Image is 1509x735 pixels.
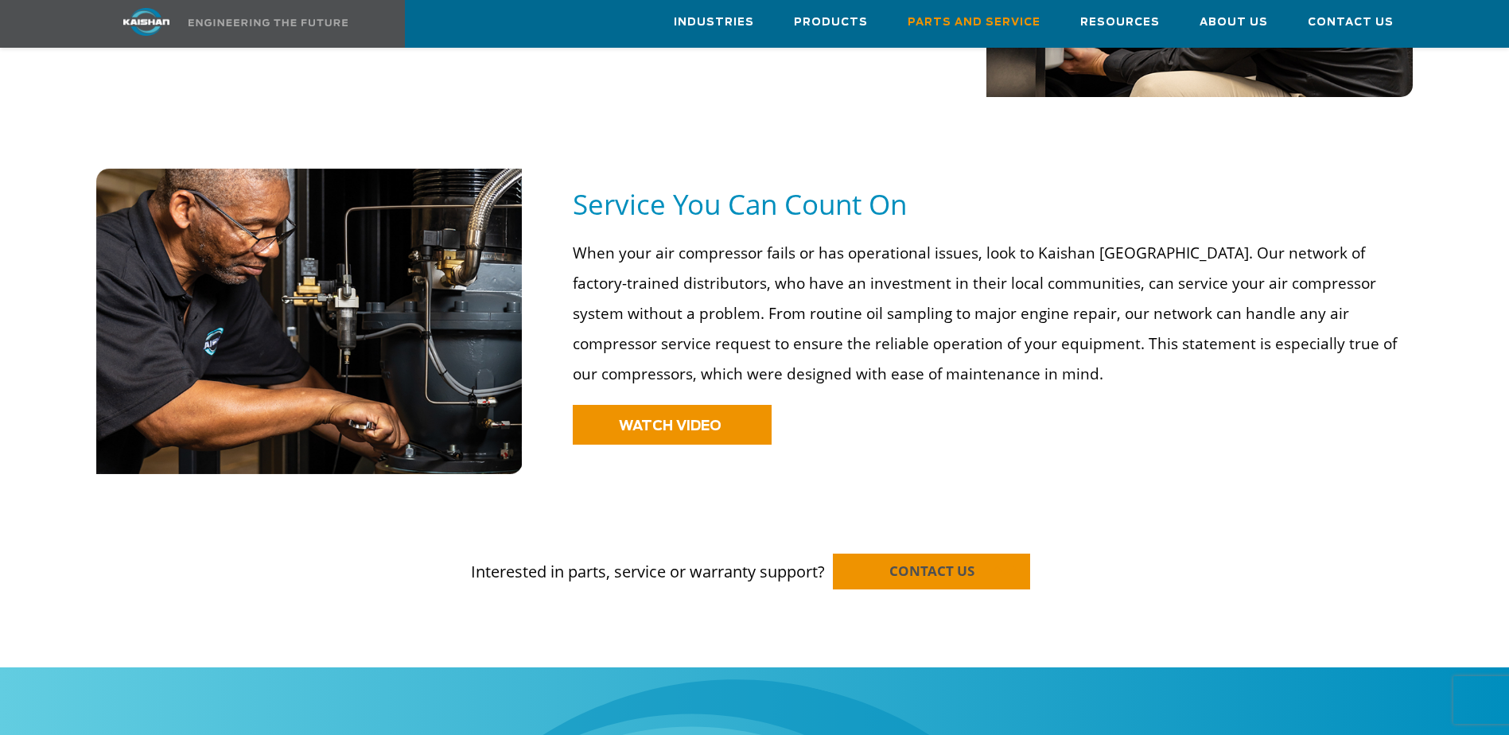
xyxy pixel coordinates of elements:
a: CONTACT US [833,554,1030,589]
span: Contact Us [1308,14,1394,32]
span: Industries [674,14,754,32]
span: Products [794,14,868,32]
a: Products [794,1,868,44]
span: WATCH VIDEO [619,419,721,433]
a: Parts and Service [908,1,1040,44]
h5: Service You Can Count On [573,186,1413,222]
span: CONTACT US [889,562,974,580]
a: About Us [1200,1,1268,44]
span: About Us [1200,14,1268,32]
img: kaishan logo [87,8,206,36]
span: Resources [1080,14,1160,32]
a: Industries [674,1,754,44]
img: service [96,169,523,474]
p: When your air compressor fails or has operational issues, look to Kaishan [GEOGRAPHIC_DATA]. Our ... [573,238,1402,389]
p: Interested in parts, service or warranty support? [96,530,1414,584]
img: Engineering the future [189,19,348,26]
a: Contact Us [1308,1,1394,44]
a: WATCH VIDEO [573,405,772,445]
a: Resources [1080,1,1160,44]
span: Parts and Service [908,14,1040,32]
